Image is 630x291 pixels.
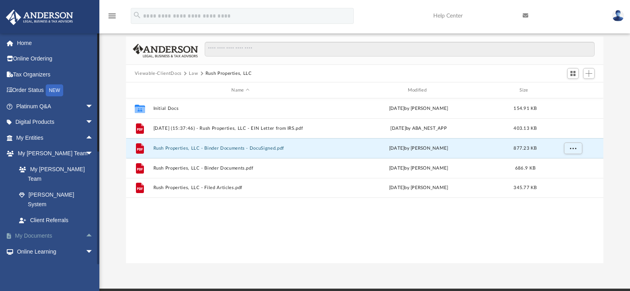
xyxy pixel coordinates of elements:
[107,11,117,21] i: menu
[331,125,506,132] div: [DATE] by ABA_NEST_APP
[85,130,101,146] span: arrow_drop_up
[6,146,101,162] a: My [PERSON_NAME] Teamarrow_drop_down
[133,11,142,20] i: search
[6,66,105,82] a: Tax Organizers
[6,228,105,244] a: My Documentsarrow_drop_up
[153,185,328,190] button: Rush Properties, LLC - Filed Articles.pdf
[514,146,537,150] span: 877.23 KB
[567,68,579,79] button: Switch to Grid View
[11,161,97,187] a: My [PERSON_NAME] Team
[126,98,604,263] div: grid
[6,51,105,67] a: Online Ordering
[514,106,537,111] span: 154.91 KB
[85,146,101,162] span: arrow_drop_down
[85,98,101,115] span: arrow_drop_down
[153,106,328,111] button: Initial Docs
[85,244,101,260] span: arrow_drop_down
[11,187,101,212] a: [PERSON_NAME] System
[514,186,537,190] span: 345.77 KB
[6,244,101,260] a: Online Learningarrow_drop_down
[331,87,506,94] div: Modified
[6,35,105,51] a: Home
[46,84,63,96] div: NEW
[514,126,537,131] span: 403.13 KB
[331,145,506,152] div: [DATE] by [PERSON_NAME]
[331,165,506,172] div: [DATE] by [PERSON_NAME]
[509,87,541,94] div: Size
[205,42,595,57] input: Search files and folders
[153,87,328,94] div: Name
[6,114,105,130] a: Digital Productsarrow_drop_down
[11,260,101,275] a: Courses
[107,15,117,21] a: menu
[4,10,76,25] img: Anderson Advisors Platinum Portal
[85,114,101,131] span: arrow_drop_down
[331,105,506,112] div: [DATE] by [PERSON_NAME]
[515,166,535,170] span: 686.9 KB
[583,68,595,79] button: Add
[153,126,328,131] button: [DATE] (15:37:46) - Rush Properties, LLC - EIN Letter from IRS.pdf
[189,70,198,77] button: Law
[85,228,101,244] span: arrow_drop_up
[6,98,105,114] a: Platinum Q&Aarrow_drop_down
[612,10,624,21] img: User Pic
[153,146,328,151] button: Rush Properties, LLC - Binder Documents - DocuSigned.pdf
[130,87,149,94] div: id
[564,143,582,154] button: More options
[205,70,252,77] button: Rush Properties, LLC
[135,70,182,77] button: Viewable-ClientDocs
[6,82,105,99] a: Order StatusNEW
[545,87,600,94] div: id
[6,130,105,146] a: My Entitiesarrow_drop_up
[153,166,328,171] button: Rush Properties, LLC - Binder Documents.pdf
[11,212,101,228] a: Client Referrals
[331,184,506,191] div: [DATE] by [PERSON_NAME]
